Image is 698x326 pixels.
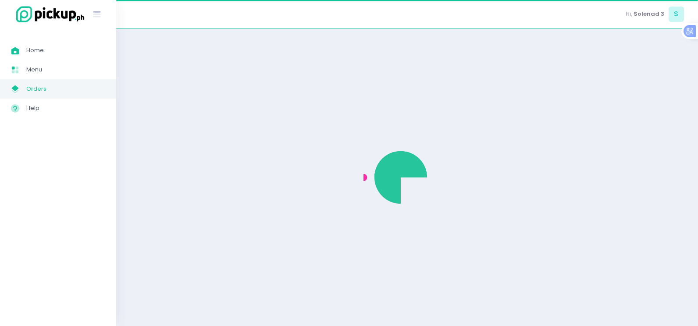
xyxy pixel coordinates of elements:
span: Menu [26,64,105,75]
span: Orders [26,83,105,95]
span: S [669,7,684,22]
img: logo [11,5,85,24]
span: Hi, [626,10,632,18]
span: Help [26,103,105,114]
span: Home [26,45,105,56]
span: Solenad 3 [634,10,664,18]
